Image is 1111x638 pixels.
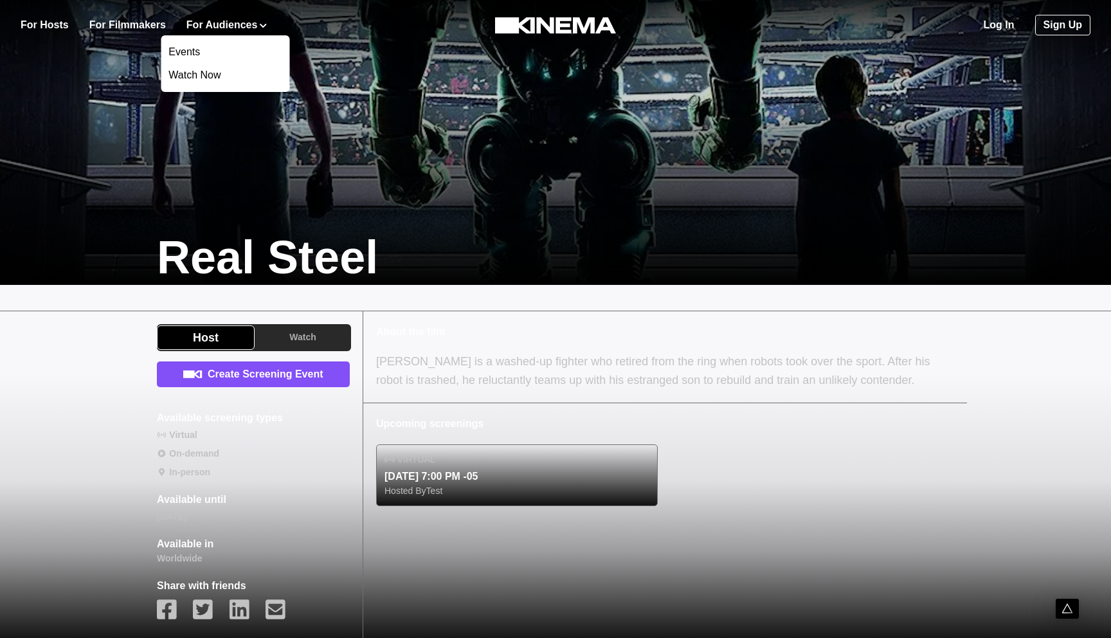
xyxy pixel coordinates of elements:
p: Virtual [397,453,649,466]
p: Hosted By Test [384,484,649,498]
a: Events [161,41,289,64]
button: For Audiences [186,17,267,33]
a: For Filmmakers [89,17,166,33]
p: Worldwide [157,552,213,565]
button: twitter [193,594,213,628]
p: Share with friends [157,578,285,594]
a: Create Screening Event [157,361,350,387]
p: Available in [157,536,213,552]
p: [DATE] 7:00 PM -05 [384,469,649,484]
p: [DATE] [157,510,226,524]
p: Virtual [169,428,197,442]
p: In-person [169,466,210,479]
a: Sign Up [1035,15,1090,35]
p: [PERSON_NAME] is a washed-up fighter who retired from the ring when robots took over the sport. A... [376,352,954,390]
h1: Real Steel [157,230,378,285]
p: On-demand [169,447,219,460]
button: linkedin [230,594,249,628]
p: About the film [376,324,954,340]
a: Virtual[DATE] 7:00 PM -05Hosted ByTest [384,453,649,498]
a: For Hosts [21,17,69,33]
p: Available screening types [157,410,283,426]
a: Watch Now [161,64,289,87]
p: Available until [157,492,226,507]
a: Log In [984,17,1015,33]
p: Upcoming screenings [376,416,954,432]
button: facebook [157,594,177,628]
button: email [266,594,285,628]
